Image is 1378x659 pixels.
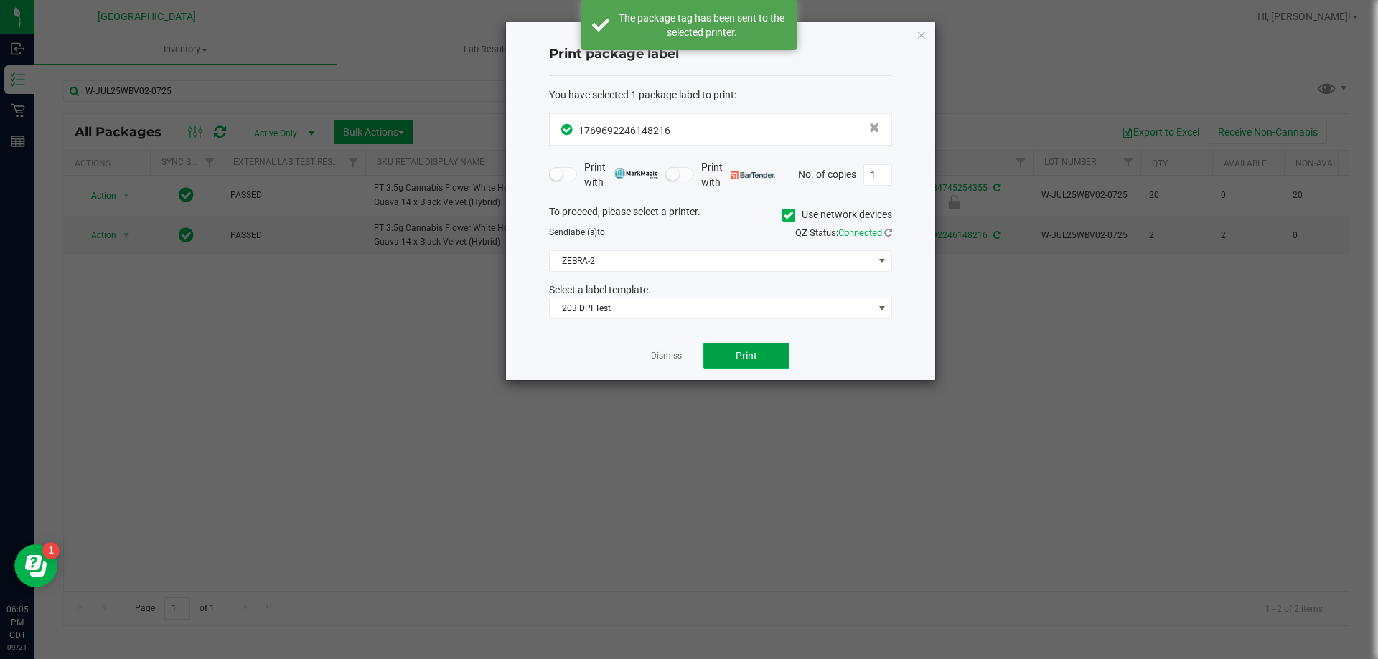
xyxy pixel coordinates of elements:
label: Use network devices [782,207,892,222]
h4: Print package label [549,45,892,64]
a: Dismiss [651,350,682,362]
span: ZEBRA-2 [550,251,873,271]
span: Print with [701,160,775,190]
span: 1769692246148216 [578,125,670,136]
span: Print with [584,160,658,190]
span: label(s) [568,227,597,237]
span: 203 DPI Test [550,298,873,318]
span: Connected [838,227,882,238]
div: To proceed, please select a printer. [538,204,903,226]
iframe: Resource center [14,544,57,587]
img: mark_magic_cybra.png [614,168,658,179]
span: In Sync [561,122,575,137]
div: The package tag has been sent to the selected printer. [617,11,786,39]
div: : [549,87,892,103]
button: Print [703,343,789,369]
img: bartender.png [731,171,775,179]
span: QZ Status: [795,227,892,238]
iframe: Resource center unread badge [42,542,60,559]
span: You have selected 1 package label to print [549,89,734,100]
span: Print [736,350,757,361]
div: Select a label template. [538,283,903,298]
span: Send to: [549,227,607,237]
span: No. of copies [798,168,856,179]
